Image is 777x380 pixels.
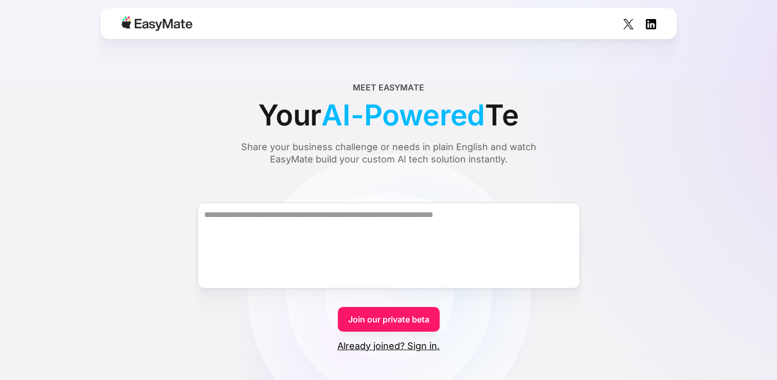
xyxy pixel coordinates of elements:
span: AI-Powered [321,94,485,137]
span: Te [485,94,519,137]
div: Meet EasyMate [353,81,424,94]
div: Share your business challenge or needs in plain English and watch EasyMate build your custom AI t... [222,141,556,166]
div: Your [258,94,519,137]
img: Social Icon [646,19,656,29]
a: Already joined? Sign in. [337,340,440,352]
a: Join our private beta [338,307,440,332]
form: Form [25,184,752,352]
img: Social Icon [623,19,634,29]
img: Easymate logo [121,16,192,31]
